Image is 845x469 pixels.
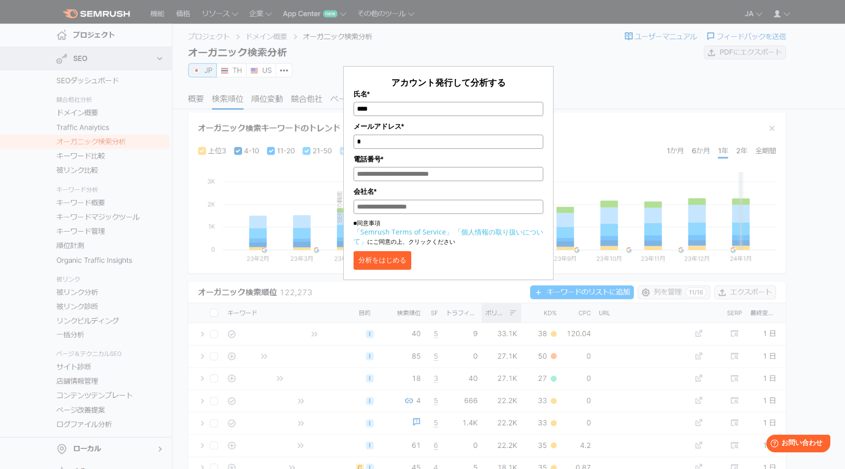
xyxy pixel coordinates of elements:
[391,76,506,88] span: アカウント発行して分析する
[354,154,543,164] label: 電話番号*
[354,219,543,246] p: ■同意事項 にご同意の上、クリックください
[354,251,411,270] button: 分析をはじめる
[354,227,453,236] a: 「Semrush Terms of Service」
[758,431,834,458] iframe: Help widget launcher
[354,121,543,132] label: メールアドレス*
[354,227,543,246] a: 「個人情報の取り扱いについて」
